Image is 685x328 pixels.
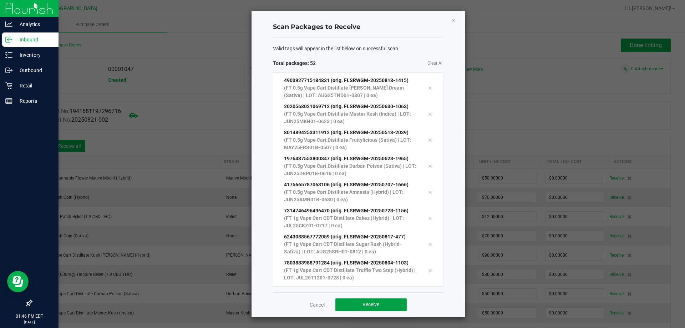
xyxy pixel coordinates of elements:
span: Valid tags will appear in the list below on successful scan. [273,45,400,52]
span: 6243088567772059 (orig. FLSRWGM-20250817-477) [284,234,406,239]
inline-svg: Inventory [5,51,12,59]
p: Reports [12,97,55,105]
p: [DATE] [3,319,55,325]
p: Outbound [12,66,55,75]
div: Remove tag [422,110,437,118]
span: 2020568021069712 (orig. FLSRWGM-20250630-1063) [284,104,409,109]
p: Inbound [12,35,55,44]
span: 7314746496496470 (orig. FLSRWGM-20250723-1156) [284,208,409,213]
button: Close [451,16,456,24]
span: 7803883988791284 (orig. FLSRWGM-20250804-1103) [284,260,409,266]
span: 4175665787063106 (orig. FLSRWGM-20250707-1666) [284,182,409,187]
p: Analytics [12,20,55,29]
p: (FT 0.5g Vape Cart Distillate Master Kush (Indica) | LOT: JUN25MKH01-0623 | 0 ea) [284,110,417,125]
span: 1976437553800347 (orig. FLSRWGM-20250623-1965) [284,156,409,161]
inline-svg: Reports [5,97,12,105]
div: Remove tag [422,162,437,170]
inline-svg: Inbound [5,36,12,43]
h4: Scan Packages to Receive [273,22,443,32]
p: (FT 1g Vape Cart CDT Distillate Cakez (Hybrid) | LOT: JUL25CKZ01-0717 | 0 ea) [284,215,417,229]
a: Clear All [427,60,443,66]
p: Inventory [12,51,55,59]
inline-svg: Analytics [5,21,12,28]
div: Remove tag [422,84,437,92]
div: Remove tag [422,214,437,222]
div: Remove tag [422,240,437,248]
p: (FT 0.5g Vape Cart Distillate Fruitylicious (Sativa) | LOT: MAY25FRS01B-0507 | 0 ea) [284,136,417,151]
p: (FT 0.5g Vape Cart Distillate Durban Poison (Sativa) | LOT: JUN25DBP01B-0616 | 0 ea) [284,162,417,177]
inline-svg: Retail [5,82,12,89]
span: 4903927715184831 (orig. FLSRWGM-20250813-1415) [284,77,409,83]
p: 01:46 PM EDT [3,313,55,319]
iframe: Resource center [7,271,29,292]
div: Remove tag [422,266,437,274]
span: Total packages: 52 [273,60,358,67]
a: Cancel [310,301,325,308]
span: 8014894253311912 (orig. FLSRWGM-20250513-2039) [284,130,409,135]
p: (FT 1g Vape Cart CDT Distillate Truffle Two Step (Hybrid) | LOT: JUL25T1201-0728 | 0 ea) [284,267,417,282]
p: Retail [12,81,55,90]
p: (FT 0.5g Vape Cart Distillate Amnesia (Hybrid) | LOT: JUN25AMN01B-0630 | 0 ea) [284,188,417,203]
span: 5039920676455012 (orig. FLSRWGM-20250813-960) [284,286,406,292]
p: (FT 0.5g Vape Cart Distillate [PERSON_NAME] Dream (Sativa) | LOT: AUG25TND01-0807 | 0 ea) [284,84,417,99]
inline-svg: Outbound [5,67,12,74]
span: Receive [362,302,379,307]
div: Remove tag [422,136,437,144]
p: (FT 1g Vape Cart CDT Distillate Sugar Rush (Hybrid-Sativa) | LOT: AUG25SRH01-0812 | 0 ea) [284,241,417,256]
div: Remove tag [422,188,437,196]
button: Receive [335,298,407,311]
